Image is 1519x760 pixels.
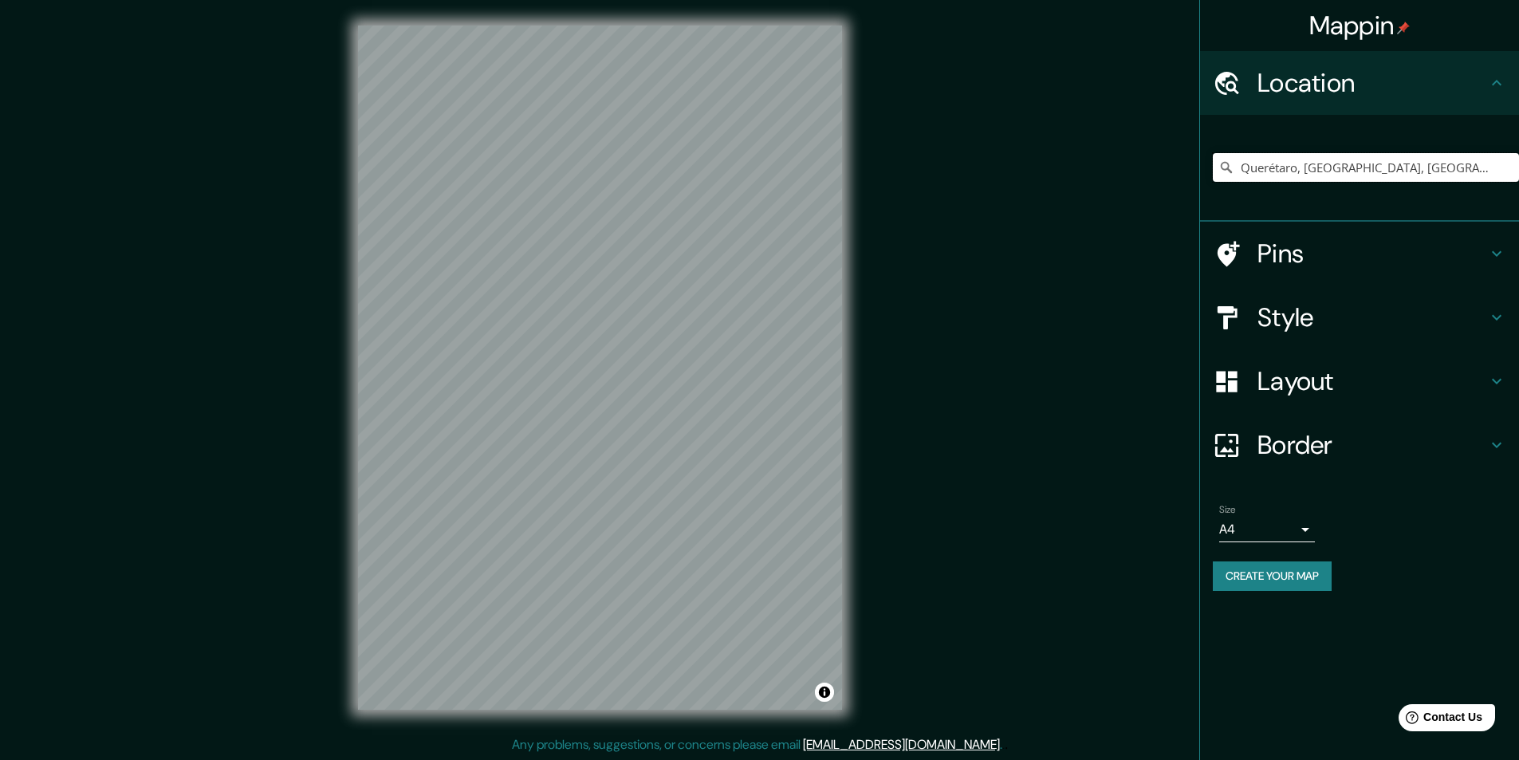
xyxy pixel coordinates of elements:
[1200,285,1519,349] div: Style
[1257,67,1487,99] h4: Location
[1219,517,1315,542] div: A4
[1200,349,1519,413] div: Layout
[1200,222,1519,285] div: Pins
[1309,10,1411,41] h4: Mappin
[1219,503,1236,517] label: Size
[1257,429,1487,461] h4: Border
[1002,735,1005,754] div: .
[512,735,1002,754] p: Any problems, suggestions, or concerns please email .
[1213,153,1519,182] input: Pick your city or area
[815,683,834,702] button: Toggle attribution
[1200,51,1519,115] div: Location
[1257,301,1487,333] h4: Style
[1213,561,1332,591] button: Create your map
[1005,735,1008,754] div: .
[358,26,842,710] canvas: Map
[1200,413,1519,477] div: Border
[1257,365,1487,397] h4: Layout
[1377,698,1501,742] iframe: Help widget launcher
[803,736,1000,753] a: [EMAIL_ADDRESS][DOMAIN_NAME]
[1257,238,1487,270] h4: Pins
[1397,22,1410,34] img: pin-icon.png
